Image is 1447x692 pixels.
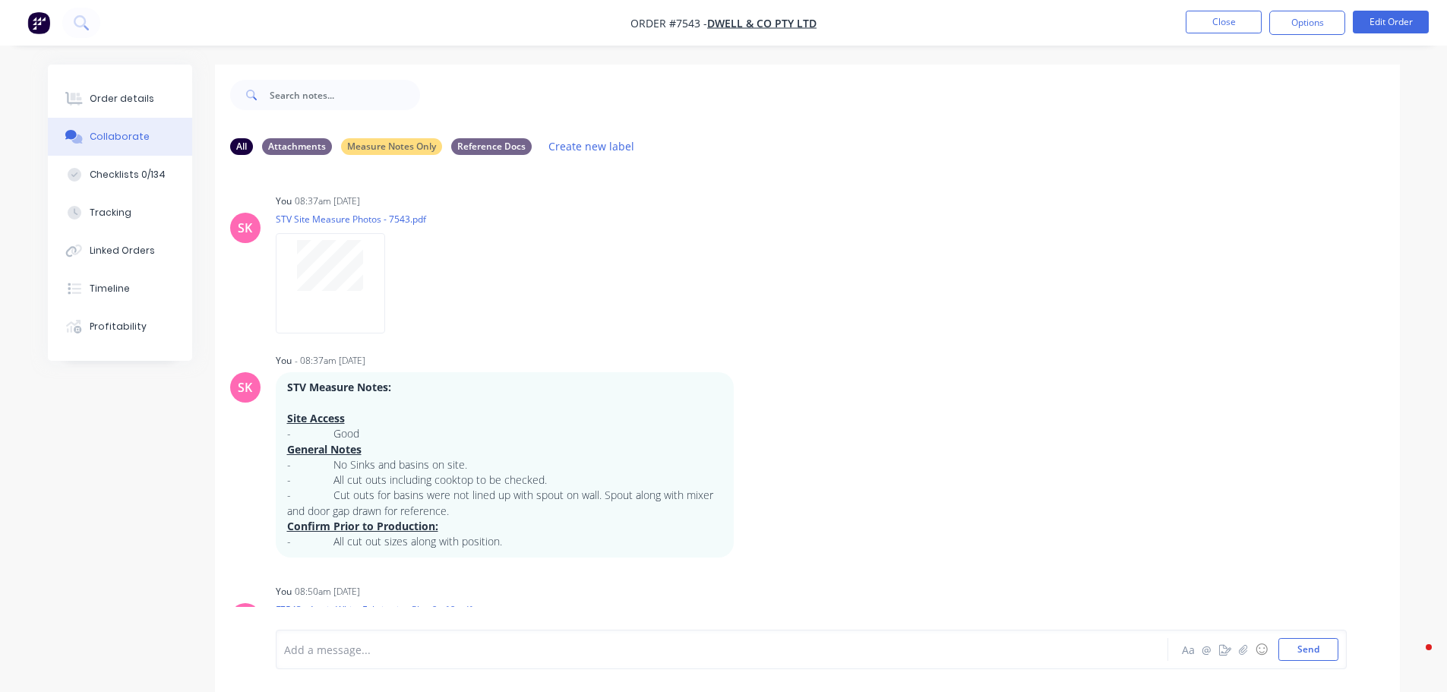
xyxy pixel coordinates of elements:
[1353,11,1429,33] button: Edit Order
[90,244,155,258] div: Linked Orders
[1269,11,1345,35] button: Options
[90,92,154,106] div: Order details
[295,585,360,599] div: 08:50am [DATE]
[287,519,438,533] strong: Confirm Prior to Production:
[48,80,192,118] button: Order details
[287,472,722,488] p: - All cut outs including cooktop to be checked.
[276,194,292,208] div: You
[262,138,332,155] div: Attachments
[1253,640,1271,659] button: ☺
[287,426,722,441] p: - Good
[287,442,362,457] strong: General Notes
[270,80,420,110] input: Search notes...
[48,308,192,346] button: Profitability
[287,380,391,394] strong: STV Measure Notes:
[90,168,166,182] div: Checklists 0/134
[295,354,365,368] div: - 08:37am [DATE]
[238,378,252,397] div: SK
[276,585,292,599] div: You
[1186,11,1262,33] button: Close
[1395,640,1432,677] iframe: Intercom live chat
[90,130,150,144] div: Collaborate
[451,138,532,155] div: Reference Docs
[48,194,192,232] button: Tracking
[630,16,707,30] span: Order #7543 -
[90,282,130,295] div: Timeline
[276,603,472,616] p: F7543 - Arctic White Fabrication Plan 2 of 2.pdf
[48,118,192,156] button: Collaborate
[90,206,131,220] div: Tracking
[707,16,817,30] a: Dwell & Co Pty Ltd
[1198,640,1216,659] button: @
[276,213,426,226] p: STV Site Measure Photos - 7543.pdf
[90,320,147,333] div: Profitability
[287,534,722,549] p: - All cut out sizes along with position.
[27,11,50,34] img: Factory
[230,138,253,155] div: All
[48,156,192,194] button: Checklists 0/134
[48,270,192,308] button: Timeline
[276,354,292,368] div: You
[287,411,345,425] strong: Site Access
[287,488,722,519] p: - Cut outs for basins were not lined up with spout on wall. Spout along with mixer and door gap d...
[287,457,722,472] p: - No Sinks and basins on site.
[1180,640,1198,659] button: Aa
[541,136,643,156] button: Create new label
[295,194,360,208] div: 08:37am [DATE]
[341,138,442,155] div: Measure Notes Only
[48,232,192,270] button: Linked Orders
[238,219,252,237] div: SK
[1278,638,1338,661] button: Send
